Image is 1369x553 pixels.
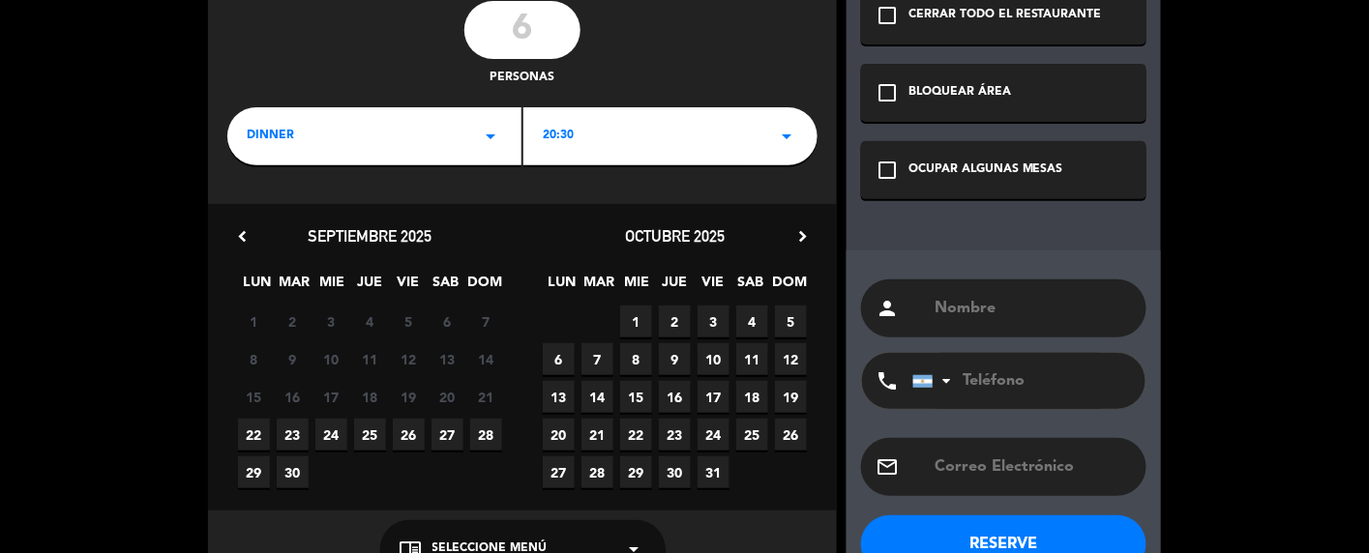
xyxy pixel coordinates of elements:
span: 11 [354,343,386,375]
span: 1 [238,306,270,337]
span: 3 [698,306,729,337]
span: 6 [432,306,463,337]
span: SAB [734,271,766,303]
span: 7 [581,343,613,375]
div: OCUPAR ALGUNAS MESAS [908,160,1063,180]
span: 8 [238,343,270,375]
span: 29 [620,456,652,488]
span: MIE [316,271,348,303]
span: 4 [736,306,768,337]
span: 19 [775,381,807,413]
span: 26 [393,419,425,451]
span: MAR [279,271,311,303]
div: Argentina: +54 [913,354,958,408]
span: 14 [581,381,613,413]
span: DOM [467,271,499,303]
span: 23 [659,419,691,451]
i: chevron_left [232,226,253,247]
span: 31 [698,456,729,488]
input: Correo Electrónico [933,453,1132,480]
span: 20:30 [543,127,574,146]
i: chevron_right [792,226,813,247]
span: 18 [736,381,768,413]
span: DOM [772,271,804,303]
span: 13 [432,343,463,375]
span: 2 [277,306,309,337]
span: VIE [697,271,729,303]
span: 2 [659,306,691,337]
span: 30 [659,456,691,488]
span: 22 [620,419,652,451]
i: phone [876,369,899,393]
span: 18 [354,381,386,413]
span: LUN [546,271,578,303]
span: MAR [583,271,615,303]
span: 25 [354,419,386,451]
span: 20 [543,419,575,451]
input: Nombre [933,295,1132,322]
span: VIE [392,271,424,303]
span: 4 [354,306,386,337]
span: 6 [543,343,575,375]
i: check_box_outline_blank [876,4,899,27]
span: 12 [393,343,425,375]
span: octubre 2025 [625,226,725,246]
span: LUN [241,271,273,303]
span: 16 [659,381,691,413]
input: Teléfono [912,353,1125,409]
i: arrow_drop_down [775,125,798,148]
i: email [876,455,899,479]
span: 28 [581,456,613,488]
span: personas [491,69,555,88]
span: 15 [238,381,270,413]
span: 8 [620,343,652,375]
input: 0 [464,1,580,59]
i: check_box_outline_blank [876,81,899,104]
span: 24 [698,419,729,451]
span: 17 [315,381,347,413]
div: BLOQUEAR ÁREA [908,83,1011,102]
span: 10 [698,343,729,375]
span: 11 [736,343,768,375]
span: 13 [543,381,575,413]
span: 27 [543,456,575,488]
span: 5 [775,306,807,337]
span: 30 [277,456,309,488]
span: JUE [659,271,691,303]
span: 9 [659,343,691,375]
span: 17 [698,381,729,413]
span: 3 [315,306,347,337]
span: 22 [238,419,270,451]
span: septiembre 2025 [309,226,432,246]
span: MIE [621,271,653,303]
i: person [876,297,899,320]
span: 19 [393,381,425,413]
span: 26 [775,419,807,451]
span: 12 [775,343,807,375]
span: SAB [430,271,461,303]
span: 23 [277,419,309,451]
i: check_box_outline_blank [876,159,899,182]
span: 20 [432,381,463,413]
span: 21 [581,419,613,451]
i: arrow_drop_down [479,125,502,148]
span: 27 [432,419,463,451]
span: 1 [620,306,652,337]
span: 25 [736,419,768,451]
span: dinner [247,127,294,146]
span: 24 [315,419,347,451]
span: 10 [315,343,347,375]
span: 7 [470,306,502,337]
span: 16 [277,381,309,413]
span: JUE [354,271,386,303]
span: 5 [393,306,425,337]
span: 15 [620,381,652,413]
div: CERRAR TODO EL RESTAURANTE [908,6,1102,25]
span: 14 [470,343,502,375]
span: 21 [470,381,502,413]
span: 28 [470,419,502,451]
span: 9 [277,343,309,375]
span: 29 [238,456,270,488]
